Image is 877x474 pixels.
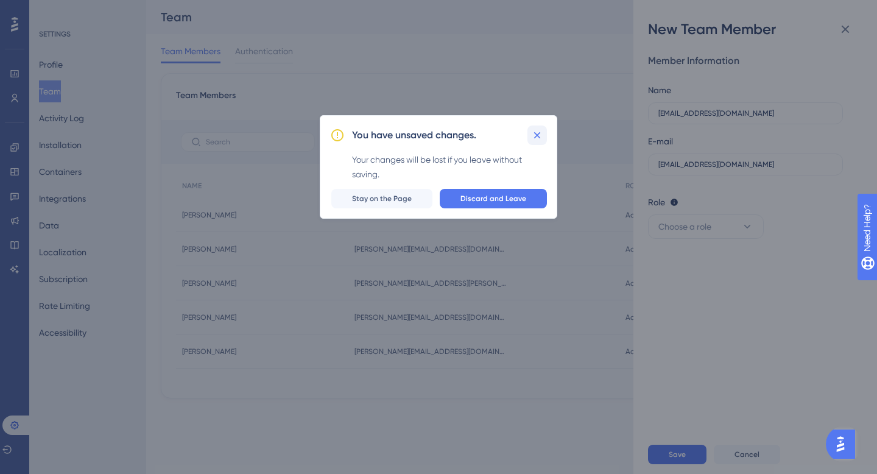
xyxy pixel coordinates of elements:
h2: You have unsaved changes. [352,128,476,143]
span: Stay on the Page [352,194,412,203]
div: Your changes will be lost if you leave without saving. [352,152,547,182]
span: Discard and Leave [460,194,526,203]
span: Need Help? [29,3,76,18]
iframe: UserGuiding AI Assistant Launcher [826,426,862,462]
